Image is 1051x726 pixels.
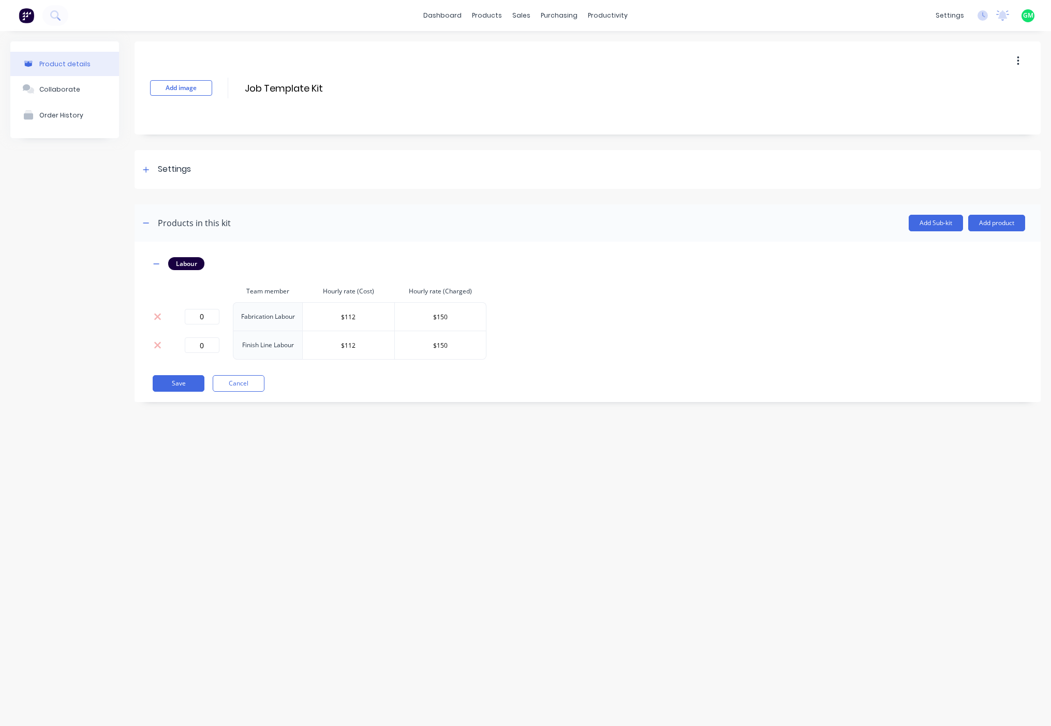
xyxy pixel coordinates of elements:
[909,215,963,231] button: Add Sub-kit
[467,8,507,23] div: products
[233,331,303,360] td: Finish Line Labour
[583,8,633,23] div: productivity
[233,302,303,331] td: Fabrication Labour
[10,52,119,76] button: Product details
[233,280,303,302] th: Team member
[19,8,34,23] img: Factory
[968,215,1025,231] button: Add product
[10,76,119,102] button: Collaborate
[930,8,969,23] div: settings
[150,80,212,96] button: Add image
[185,309,219,324] input: 0
[39,111,83,119] div: Order History
[1023,11,1033,20] span: GM
[10,102,119,128] button: Order History
[303,280,394,302] th: Hourly rate (Cost)
[39,85,80,93] div: Collaborate
[168,257,204,270] div: Labour
[158,163,191,176] div: Settings
[395,280,486,302] th: Hourly rate (Charged)
[213,375,264,392] button: Cancel
[153,375,204,392] button: Save
[158,217,231,229] div: Products in this kit
[303,309,394,324] input: $0.0000
[244,81,427,96] input: Enter kit name
[303,337,394,353] input: $0.0000
[536,8,583,23] div: purchasing
[418,8,467,23] a: dashboard
[395,337,486,353] input: $0.0000
[395,309,486,324] input: $0.0000
[39,60,91,68] div: Product details
[185,337,219,353] input: 0
[507,8,536,23] div: sales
